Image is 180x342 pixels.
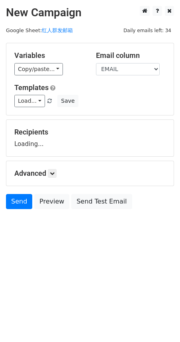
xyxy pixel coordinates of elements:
[121,26,174,35] span: Daily emails left: 34
[71,194,132,209] a: Send Test Email
[14,95,45,107] a: Load...
[6,194,32,209] a: Send
[14,128,166,148] div: Loading...
[14,128,166,136] h5: Recipients
[42,27,73,33] a: 红人群发邮箱
[6,27,73,33] small: Google Sheet:
[6,6,174,19] h2: New Campaign
[57,95,78,107] button: Save
[14,63,63,75] a: Copy/paste...
[14,51,84,60] h5: Variables
[14,169,166,178] h5: Advanced
[34,194,69,209] a: Preview
[121,27,174,33] a: Daily emails left: 34
[96,51,166,60] h5: Email column
[14,83,49,92] a: Templates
